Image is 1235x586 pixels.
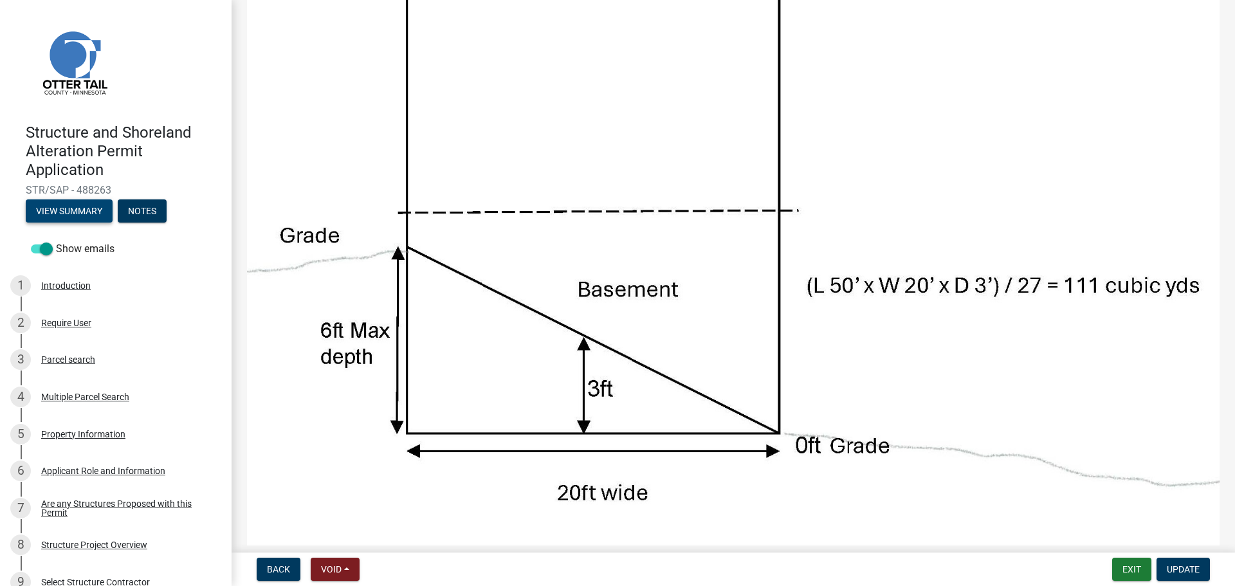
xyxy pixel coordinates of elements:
button: Void [311,558,360,581]
div: Property Information [41,430,125,439]
button: Update [1157,558,1210,581]
div: 4 [10,387,31,407]
button: Back [257,558,300,581]
div: 5 [10,424,31,444]
wm-modal-confirm: Summary [26,207,113,217]
div: 2 [10,313,31,333]
div: 8 [10,535,31,555]
div: Structure Project Overview [41,540,147,549]
div: 3 [10,349,31,370]
button: View Summary [26,199,113,223]
div: Parcel search [41,355,95,364]
div: 6 [10,461,31,481]
div: 7 [10,498,31,518]
div: Introduction [41,281,91,290]
img: Otter Tail County, Minnesota [26,14,122,110]
h4: Structure and Shoreland Alteration Permit Application [26,124,221,179]
span: Void [321,564,342,574]
div: Are any Structures Proposed with this Permit [41,499,211,517]
button: Exit [1112,558,1151,581]
div: Multiple Parcel Search [41,392,129,401]
span: STR/SAP - 488263 [26,184,206,196]
div: Applicant Role and Information [41,466,165,475]
span: Update [1167,564,1200,574]
wm-modal-confirm: Notes [118,207,167,217]
span: Back [267,564,290,574]
label: Show emails [31,241,114,257]
div: 1 [10,275,31,296]
button: Notes [118,199,167,223]
div: Require User [41,318,91,327]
